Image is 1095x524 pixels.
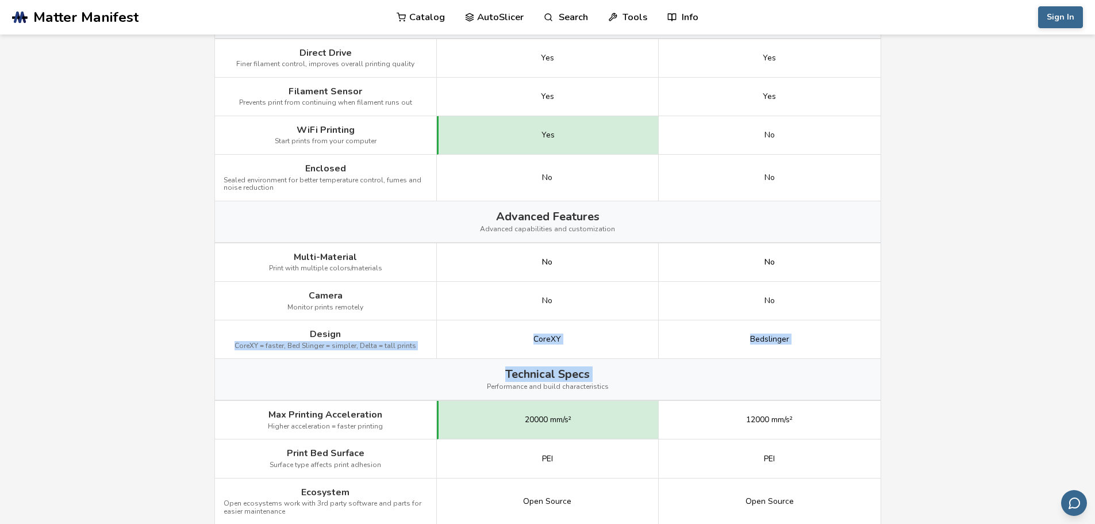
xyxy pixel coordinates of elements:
span: 20000 mm/s² [525,415,571,424]
span: PEI [764,454,775,464]
span: No [764,296,775,305]
span: No [764,131,775,140]
span: Monitor prints remotely [287,304,363,312]
span: Print Bed Surface [287,448,364,458]
span: Filament Sensor [289,86,362,97]
span: Prevents print from continuing when filament runs out [239,99,412,107]
span: Yes [763,53,776,63]
button: Sign In [1038,6,1083,28]
span: Advanced Features [496,210,600,223]
span: Direct Drive [299,48,352,58]
span: Max Printing Acceleration [268,410,382,420]
span: Start prints from your computer [275,137,376,146]
span: WiFi Printing [297,125,355,135]
span: Open ecosystems work with 3rd party software and parts for easier maintenance [224,500,428,516]
span: Bedslinger [750,335,789,344]
span: Performance and build characteristics [487,383,609,391]
button: Send feedback via email [1061,490,1087,516]
span: Yes [541,92,554,101]
span: Matter Manifest [33,9,139,25]
span: Surface type affects print adhesion [270,461,381,469]
span: 12000 mm/s² [746,415,793,424]
span: PEI [542,454,553,464]
span: Enclosed [305,163,346,174]
span: Ecosystem [301,487,349,498]
span: CoreXY [533,335,561,344]
span: Design [310,329,341,339]
div: No [542,258,552,267]
span: Technical Specs [505,368,590,381]
div: No [764,258,775,267]
span: Print with multiple colors/materials [269,265,382,273]
span: No [764,173,775,182]
span: Yes [541,131,555,140]
span: Sealed environment for better temperature control, fumes and noise reduction [224,177,428,193]
span: No [542,296,552,305]
span: Yes [541,53,554,63]
span: Multi-Material [294,252,357,262]
span: Camera [309,290,343,301]
span: Open Source [746,497,794,506]
span: CoreXY = faster, Bed Slinger = simpler, Delta = tall prints [235,342,416,350]
span: Higher acceleration = faster printing [268,423,383,431]
span: Open Source [523,497,571,506]
span: Yes [763,92,776,101]
span: No [542,173,552,182]
span: Finer filament control, improves overall printing quality [236,60,414,68]
span: Advanced capabilities and customization [480,225,615,234]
